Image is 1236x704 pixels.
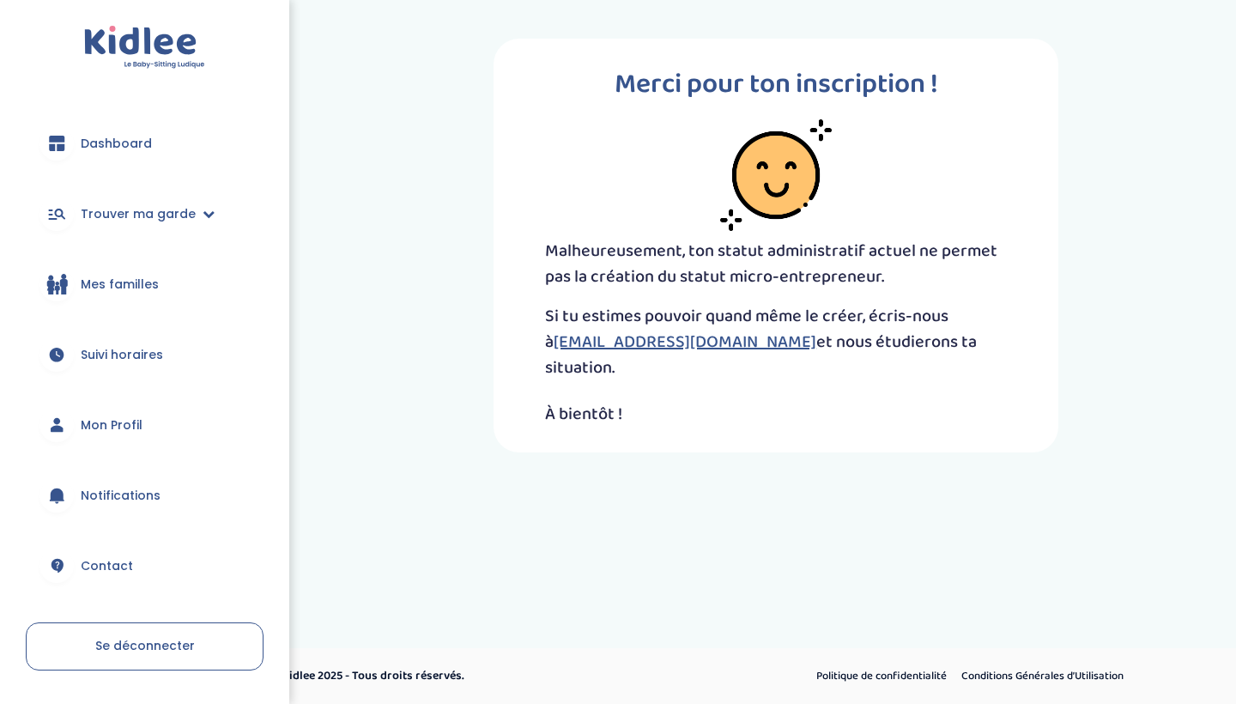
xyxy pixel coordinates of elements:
[26,112,264,174] a: Dashboard
[545,238,1007,289] p: Malheureusement, ton statut administratif actuel ne permet pas la création du statut micro-entrep...
[271,667,691,685] p: © Kidlee 2025 - Tous droits réservés.
[26,324,264,385] a: Suivi horaires
[545,401,1007,427] p: À bientôt !
[545,64,1007,106] p: Merci pour ton inscription !
[26,183,264,245] a: Trouver ma garde
[26,464,264,526] a: Notifications
[81,205,196,223] span: Trouver ma garde
[955,665,1130,688] a: Conditions Générales d’Utilisation
[81,416,142,434] span: Mon Profil
[810,665,953,688] a: Politique de confidentialité
[720,119,832,231] img: smiley-face
[81,135,152,153] span: Dashboard
[81,557,133,575] span: Contact
[84,26,205,70] img: logo.svg
[81,276,159,294] span: Mes familles
[26,394,264,456] a: Mon Profil
[26,535,264,597] a: Contact
[26,253,264,315] a: Mes familles
[95,637,195,654] span: Se déconnecter
[81,487,161,505] span: Notifications
[26,622,264,671] a: Se déconnecter
[81,346,163,364] span: Suivi horaires
[545,303,1007,380] p: Si tu estimes pouvoir quand même le créer, écris-nous à et nous étudierons ta situation.
[554,328,816,355] a: [EMAIL_ADDRESS][DOMAIN_NAME]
